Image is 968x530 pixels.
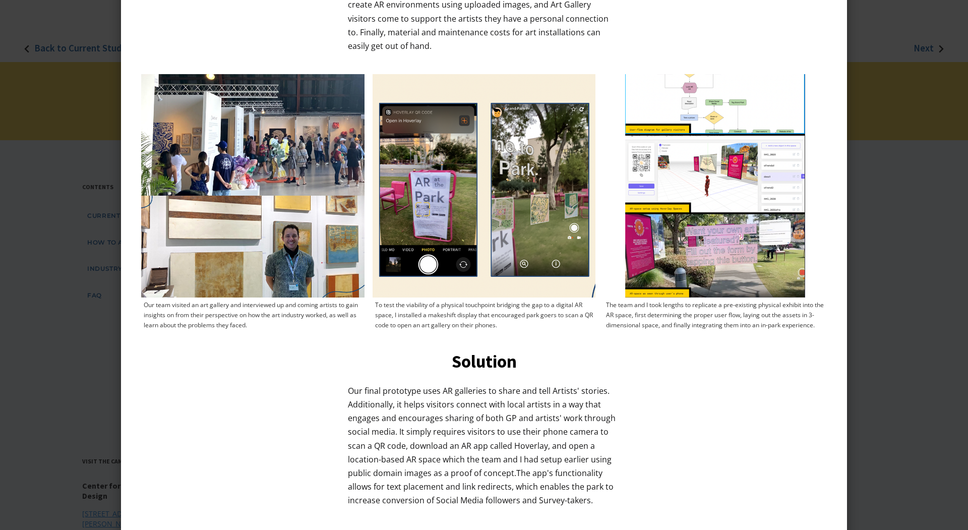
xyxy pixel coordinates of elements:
div: Our team visited an art gallery and interviewed up and coming artists to gain insights on from th... [141,298,365,330]
div: The team and I took lengths to replicate a pre-existing physical exhibit into the AR space, first... [603,298,827,330]
img: To test the viability of a physical touchpoint bridging the gap to a digital AR space, I installe... [373,74,596,298]
p: Our final prototype uses AR galleries to share and tell Artists' stories. Additionally, it helps ... [348,384,620,518]
h3: Solution [141,349,827,374]
img: Our team visited an art gallery and interviewed up and coming artists to gain insights on from th... [141,74,365,298]
img: The team and I took lengths to replicate a pre-existing physical exhibit into the AR space, first... [603,74,827,298]
div: To test the viability of a physical touchpoint bridging the gap to a digital AR space, I installe... [373,298,596,330]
